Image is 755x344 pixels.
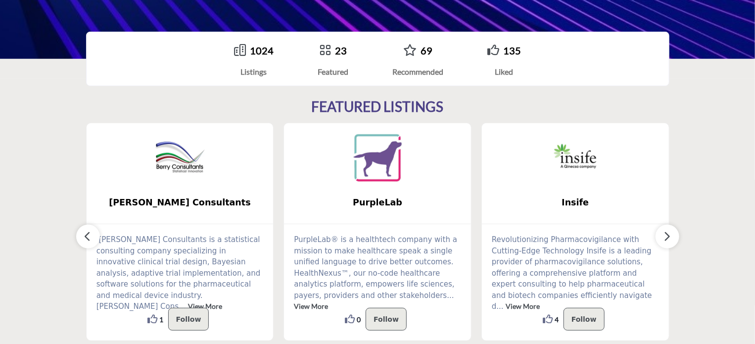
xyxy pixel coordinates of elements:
a: 23 [335,45,347,56]
b: Insife [497,190,654,216]
button: Follow [366,308,407,331]
span: Insife [497,196,654,209]
a: View More [294,302,328,310]
a: View More [506,302,540,310]
img: Insife [551,133,600,183]
span: 0 [357,314,361,325]
i: Go to Liked [487,44,499,56]
p: Follow [374,313,399,325]
p: Follow [571,313,597,325]
a: [PERSON_NAME] Consultants [87,190,274,216]
img: PurpleLab [353,133,402,183]
span: ... [497,302,504,311]
b: Berry Consultants [101,190,259,216]
p: ⁠⁠⁠⁠⁠⁠⁠ [PERSON_NAME] Consultants is a statistical consulting company specializing in innovative ... [96,234,264,312]
a: 69 [421,45,432,56]
img: Berry Consultants [155,133,205,183]
p: Revolutionizing Pharmacovigilance with Cutting-Edge Technology Insife is a leading provider of ph... [492,234,659,312]
b: PurpleLab [299,190,456,216]
span: 1 [159,314,163,325]
a: Go to Recommended [403,44,417,57]
p: PurpleLab® is a healthtech company with a mission to make healthcare speak a single unified langu... [294,234,461,312]
span: ... [447,291,454,300]
a: 135 [503,45,521,56]
button: Follow [564,308,605,331]
span: 4 [555,314,559,325]
span: [PERSON_NAME] Consultants [101,196,259,209]
a: View More [188,302,222,310]
a: Insife [482,190,669,216]
a: 1024 [250,45,274,56]
button: Follow [168,308,209,331]
div: Liked [487,66,521,78]
span: ... [179,302,186,311]
h2: FEATURED LISTINGS [312,98,444,115]
div: Recommended [392,66,443,78]
div: Featured [318,66,348,78]
a: Go to Featured [319,44,331,57]
a: PurpleLab [284,190,471,216]
span: PurpleLab [299,196,456,209]
div: Listings [234,66,274,78]
p: Follow [176,313,201,325]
